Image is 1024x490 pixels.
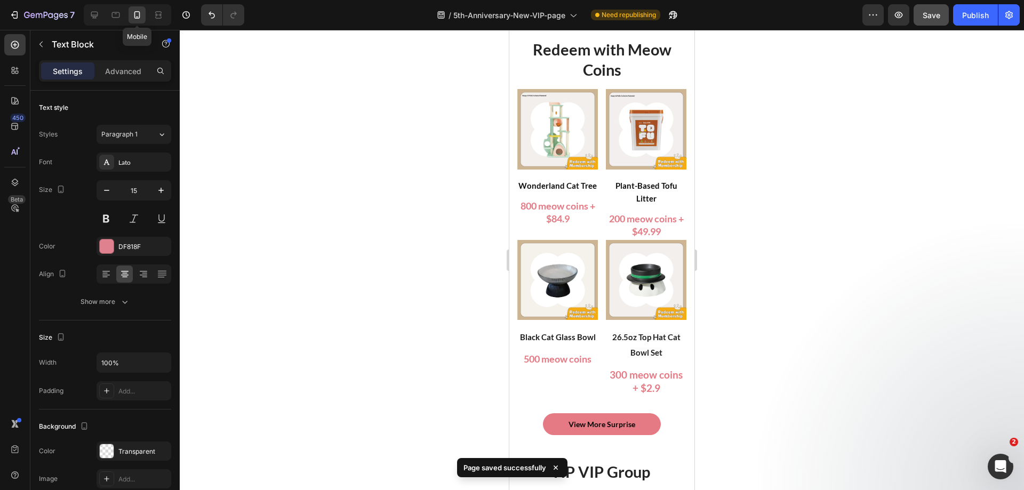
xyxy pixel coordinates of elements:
div: Color [39,446,55,456]
span: Save [923,11,940,20]
div: Font [39,157,52,167]
button: Paragraph 1 [97,125,171,144]
div: Styles [39,130,58,139]
div: Padding [39,386,63,396]
button: 7 [4,4,79,26]
div: Size [39,331,67,345]
div: Add... [118,387,169,396]
div: Add... [118,475,169,484]
div: Show more [81,296,130,307]
div: Transparent [118,447,169,456]
p: Text Block [52,38,142,51]
span: 5th-Anniversary-New-VIP-page [453,10,565,21]
div: 450 [10,114,26,122]
p: Advanced [105,66,141,77]
input: Auto [97,353,171,372]
div: Color [39,242,55,251]
div: Align [39,267,69,282]
div: Image [39,474,58,484]
div: Size [39,183,67,197]
p: Page saved successfully [463,462,546,473]
div: Width [39,358,57,367]
div: Publish [962,10,989,21]
p: 7 [70,9,75,21]
div: DF818F [118,242,169,252]
p: Settings [53,66,83,77]
div: Undo/Redo [201,4,244,26]
span: / [449,10,451,21]
div: Text style [39,103,68,113]
div: Beta [8,195,26,204]
div: Lato [118,158,169,167]
button: Save [914,4,949,26]
iframe: Intercom live chat [988,454,1013,479]
span: Paragraph 1 [101,130,138,139]
button: Show more [39,292,171,311]
span: Need republishing [602,10,656,20]
span: 2 [1010,438,1018,446]
div: Background [39,420,91,434]
iframe: Design area [509,30,694,490]
button: Publish [953,4,998,26]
